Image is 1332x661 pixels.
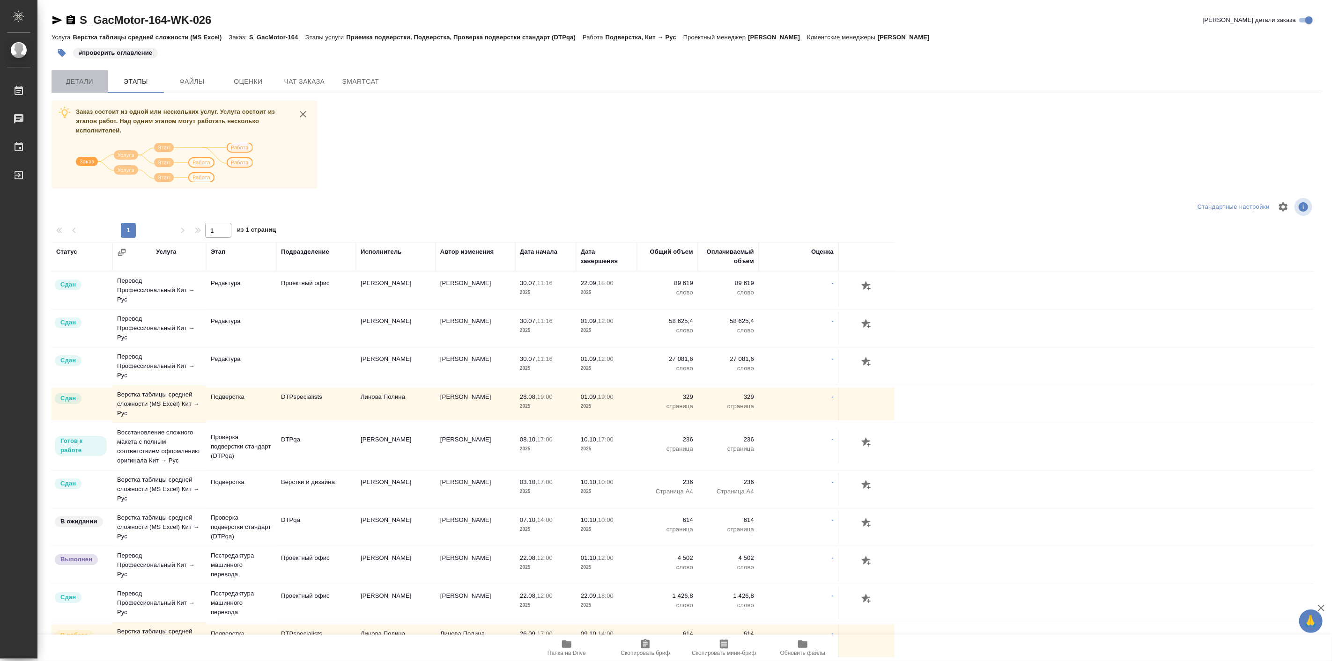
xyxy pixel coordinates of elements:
[112,584,206,622] td: Перевод Профессиональный Кит → Рус
[703,591,754,601] p: 1 426,8
[211,279,272,288] p: Редактура
[520,317,537,324] p: 30.07,
[276,624,356,657] td: DTPspecialists
[642,316,693,326] p: 58 625,4
[581,364,632,373] p: 2025
[703,487,754,496] p: Страница А4
[436,350,515,382] td: [PERSON_NAME]
[703,444,754,454] p: страница
[703,279,754,288] p: 89 619
[780,650,826,656] span: Обновить файлы
[703,563,754,572] p: слово
[112,309,206,347] td: Перевод Профессиональный Кит → Рус
[237,224,276,238] span: из 1 страниц
[276,388,356,420] td: DTPspecialists
[52,43,72,63] button: Добавить тэг
[832,630,834,637] a: -
[581,247,632,266] div: Дата завершения
[211,433,272,461] p: Проверка подверстки стандарт (DTPqa)
[170,76,215,88] span: Файлы
[642,354,693,364] p: 27 081,6
[356,430,436,463] td: [PERSON_NAME]
[60,394,76,403] p: Сдан
[112,385,206,423] td: Верстка таблицы средней сложности (MS Excel) Кит → Рус
[211,247,225,257] div: Этап
[356,312,436,345] td: [PERSON_NAME]
[211,392,272,402] p: Подверстка
[56,247,77,257] div: Статус
[581,630,598,637] p: 09.10,
[112,423,206,470] td: Восстановление сложного макета с полным соответствием оформлению оригинала Кит → Рус
[276,587,356,619] td: Проектный офис
[703,525,754,534] p: страница
[117,248,126,257] button: Сгруппировать
[537,355,553,362] p: 11:16
[703,477,754,487] p: 236
[763,635,842,661] button: Обновить файлы
[305,34,347,41] p: Этапы услуги
[211,589,272,617] p: Постредактура машинного перевода
[73,34,229,41] p: Верстка таблицы средней сложности (MS Excel)
[703,354,754,364] p: 27 081,6
[211,513,272,541] p: Проверка подверстки стандарт (DTPqa)
[598,630,614,637] p: 14:00
[859,591,875,607] button: Добавить оценку
[440,247,494,257] div: Автор изменения
[60,280,76,289] p: Сдан
[598,516,614,523] p: 10:00
[642,364,693,373] p: слово
[80,14,211,26] a: S_GacMotor-164-WK-026
[72,48,159,56] span: проверить оглавление
[520,279,537,286] p: 30.07,
[1272,196,1295,218] span: Настроить таблицу
[703,316,754,326] p: 58 625,4
[60,555,92,564] p: Выполнен
[76,108,275,134] span: Заказ состоит из одной или нескольких услуг. Услуга состоит из этапов работ. Над одним этапом мог...
[1195,200,1272,214] div: split button
[156,247,176,257] div: Услуга
[703,601,754,610] p: слово
[276,473,356,506] td: Верстки и дизайна
[520,393,537,400] p: 28.08,
[548,650,586,656] span: Папка на Drive
[581,444,632,454] p: 2025
[642,279,693,288] p: 89 619
[520,592,537,599] p: 22.08,
[598,592,614,599] p: 18:00
[520,478,537,485] p: 03.10,
[346,34,583,41] p: Приемка подверстки, Подверстка, Проверка подверстки стандарт (DTPqa)
[692,650,756,656] span: Скопировать мини-бриф
[211,316,272,326] p: Редактура
[520,601,571,610] p: 2025
[581,355,598,362] p: 01.09,
[296,107,310,121] button: close
[282,76,327,88] span: Чат заказа
[79,48,152,58] p: #проверить оглавление
[60,593,76,602] p: Сдан
[537,317,553,324] p: 11:16
[361,247,402,257] div: Исполнитель
[832,436,834,443] a: -
[356,511,436,543] td: [PERSON_NAME]
[859,477,875,493] button: Добавить оценку
[113,76,158,88] span: Этапы
[60,318,76,327] p: Сдан
[537,516,553,523] p: 14:00
[581,516,598,523] p: 10.10,
[537,436,553,443] p: 17:00
[598,554,614,561] p: 12:00
[598,317,614,324] p: 12:00
[520,630,537,637] p: 26.09,
[581,487,632,496] p: 2025
[598,279,614,286] p: 18:00
[859,515,875,531] button: Добавить оценку
[642,444,693,454] p: страница
[60,631,88,640] p: В работе
[832,592,834,599] a: -
[642,435,693,444] p: 236
[537,478,553,485] p: 17:00
[581,601,632,610] p: 2025
[581,554,598,561] p: 01.10,
[112,622,206,660] td: Верстка таблицы средней сложности (MS Excel) Кит → Рус
[859,279,875,294] button: Добавить оценку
